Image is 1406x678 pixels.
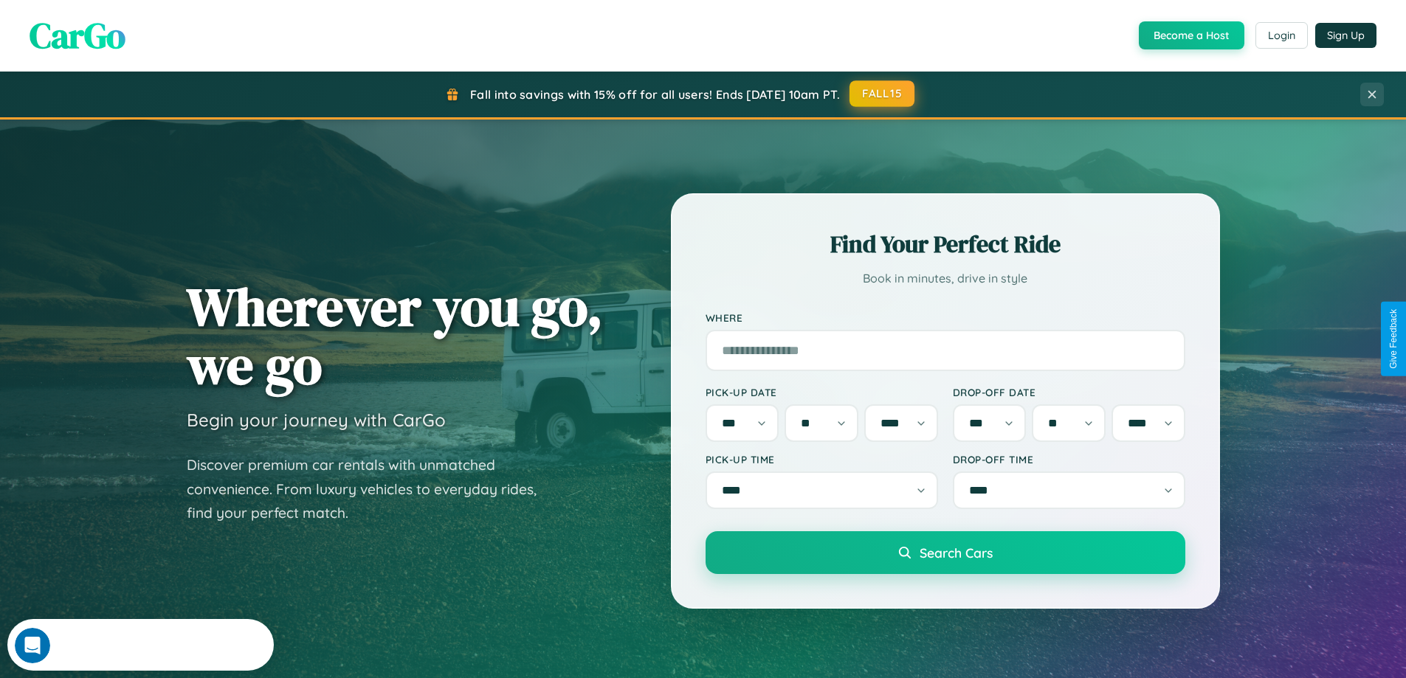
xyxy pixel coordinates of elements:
h3: Begin your journey with CarGo [187,409,446,431]
button: Search Cars [706,531,1185,574]
label: Drop-off Time [953,453,1185,466]
button: Sign Up [1315,23,1376,48]
span: Search Cars [920,544,993,561]
div: Give Feedback [1388,309,1399,369]
label: Where [706,311,1185,324]
span: CarGo [30,11,125,60]
h2: Find Your Perfect Ride [706,228,1185,260]
p: Book in minutes, drive in style [706,268,1185,289]
h1: Wherever you go, we go [187,277,603,394]
button: FALL15 [850,80,914,107]
label: Drop-off Date [953,386,1185,398]
p: Discover premium car rentals with unmatched convenience. From luxury vehicles to everyday rides, ... [187,453,556,525]
iframe: Intercom live chat discovery launcher [7,619,274,671]
button: Login [1255,22,1308,49]
label: Pick-up Time [706,453,938,466]
label: Pick-up Date [706,386,938,398]
button: Become a Host [1139,21,1244,49]
span: Fall into savings with 15% off for all users! Ends [DATE] 10am PT. [470,87,840,102]
iframe: Intercom live chat [15,628,50,663]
